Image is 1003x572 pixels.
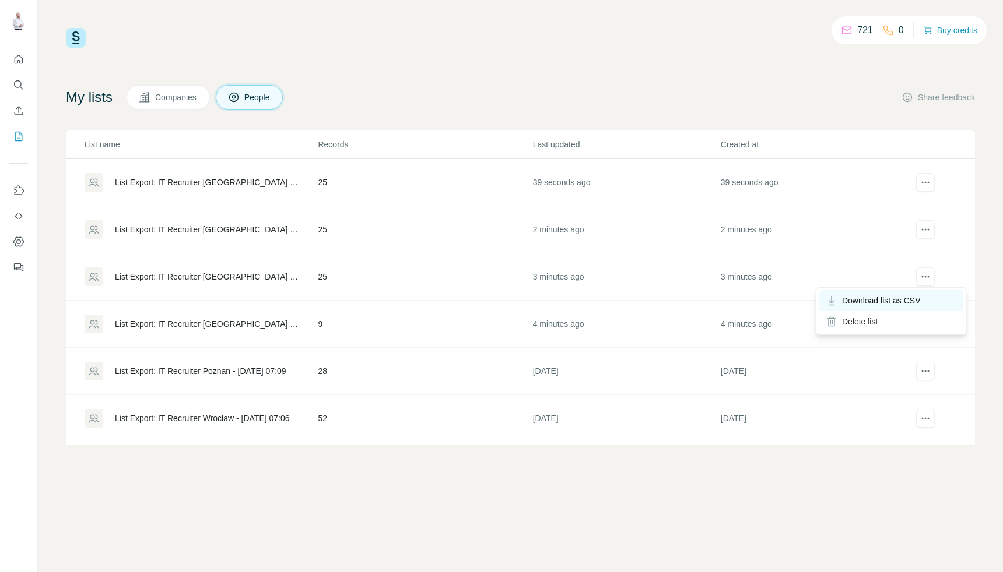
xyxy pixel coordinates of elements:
[819,311,963,332] div: Delete list
[317,206,532,253] td: 25
[9,12,28,30] img: Avatar
[532,301,720,348] td: 4 minutes ago
[9,206,28,227] button: Use Surfe API
[857,23,873,37] p: 721
[899,23,904,37] p: 0
[155,91,198,103] span: Companies
[9,257,28,278] button: Feedback
[532,348,720,395] td: [DATE]
[721,139,907,150] p: Created at
[720,395,908,442] td: [DATE]
[318,139,531,150] p: Records
[317,348,532,395] td: 28
[9,49,28,70] button: Quick start
[115,318,298,330] div: List Export: IT Recruiter [GEOGRAPHIC_DATA] - [DATE] 07:11
[66,28,86,48] img: Surfe Logo
[720,301,908,348] td: 4 minutes ago
[532,395,720,442] td: [DATE]
[66,88,113,107] h4: My lists
[9,231,28,252] button: Dashboard
[916,173,935,192] button: actions
[720,206,908,253] td: 2 minutes ago
[720,348,908,395] td: [DATE]
[317,159,532,206] td: 25
[85,139,317,150] p: List name
[916,267,935,286] button: actions
[720,253,908,301] td: 3 minutes ago
[532,159,720,206] td: 39 seconds ago
[115,176,298,188] div: List Export: IT Recruiter [GEOGRAPHIC_DATA] - [DATE] 07:14
[317,395,532,442] td: 52
[9,75,28,96] button: Search
[916,409,935,428] button: actions
[9,126,28,147] button: My lists
[9,180,28,201] button: Use Surfe on LinkedIn
[533,139,720,150] p: Last updated
[115,365,286,377] div: List Export: IT Recruiter Poznan - [DATE] 07:09
[720,159,908,206] td: 39 seconds ago
[317,301,532,348] td: 9
[923,22,977,38] button: Buy credits
[317,253,532,301] td: 25
[916,362,935,380] button: actions
[916,220,935,239] button: actions
[532,253,720,301] td: 3 minutes ago
[532,442,720,489] td: [DATE]
[317,442,532,489] td: 76
[532,206,720,253] td: 2 minutes ago
[115,271,298,283] div: List Export: IT Recruiter [GEOGRAPHIC_DATA] - [DATE] 07:12
[842,295,921,306] span: Download list as CSV
[115,224,298,235] div: List Export: IT Recruiter [GEOGRAPHIC_DATA] - [DATE] 07:12
[115,412,290,424] div: List Export: IT Recruiter Wroclaw - [DATE] 07:06
[902,91,975,103] button: Share feedback
[9,100,28,121] button: Enrich CSV
[720,442,908,489] td: [DATE]
[244,91,271,103] span: People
